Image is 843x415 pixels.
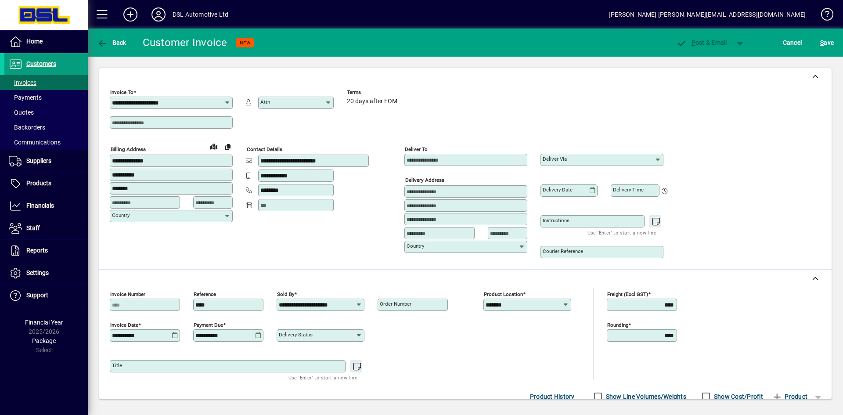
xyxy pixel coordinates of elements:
mat-label: Order number [380,301,411,307]
a: Payments [4,90,88,105]
mat-label: Rounding [607,322,628,328]
mat-label: Payment due [194,322,223,328]
a: Reports [4,240,88,262]
a: Home [4,31,88,53]
span: P [692,39,695,46]
mat-hint: Use 'Enter' to start a new line [288,372,357,383]
mat-label: Delivery status [279,332,313,338]
span: NEW [240,40,251,46]
div: Customer Invoice [143,36,227,50]
mat-label: Deliver via [543,156,567,162]
mat-label: Invoice To [110,89,133,95]
button: Add [116,7,144,22]
mat-label: Title [112,362,122,368]
mat-hint: Use 'Enter' to start a new line [587,227,656,238]
span: Financial Year [25,319,63,326]
button: Save [818,35,836,51]
a: Products [4,173,88,195]
span: ave [820,36,834,50]
app-page-header-button: Back [88,35,136,51]
span: Product [772,390,807,404]
a: Suppliers [4,150,88,172]
span: Support [26,292,48,299]
span: Communications [9,139,61,146]
span: Product History [530,390,575,404]
span: Invoices [9,79,36,86]
a: Settings [4,262,88,284]
a: Invoices [4,75,88,90]
label: Show Cost/Profit [712,392,763,401]
button: Post & Email [672,35,731,51]
span: Financials [26,202,54,209]
span: Products [26,180,51,187]
span: Suppliers [26,157,51,164]
span: S [820,39,824,46]
mat-label: Courier Reference [543,248,583,254]
mat-label: Country [407,243,424,249]
mat-label: Sold by [277,291,294,297]
div: [PERSON_NAME] [PERSON_NAME][EMAIL_ADDRESS][DOMAIN_NAME] [609,7,806,22]
mat-label: Reference [194,291,216,297]
span: Backorders [9,124,45,131]
span: Package [32,337,56,344]
mat-label: Country [112,212,130,218]
mat-label: Delivery date [543,187,573,193]
span: Reports [26,247,48,254]
mat-label: Attn [260,99,270,105]
mat-label: Freight (excl GST) [607,291,648,297]
button: Product [767,389,812,404]
mat-label: Delivery time [613,187,644,193]
a: View on map [207,139,221,153]
span: Staff [26,224,40,231]
span: Cancel [783,36,802,50]
mat-label: Deliver To [405,146,428,152]
a: Quotes [4,105,88,120]
span: Quotes [9,109,34,116]
a: Financials [4,195,88,217]
button: Copy to Delivery address [221,140,235,154]
button: Cancel [781,35,804,51]
span: ost & Email [676,39,727,46]
span: Home [26,38,43,45]
mat-label: Instructions [543,217,569,224]
a: Communications [4,135,88,150]
mat-label: Invoice date [110,322,138,328]
div: DSL Automotive Ltd [173,7,228,22]
a: Staff [4,217,88,239]
a: Knowledge Base [814,2,832,30]
button: Profile [144,7,173,22]
span: Payments [9,94,42,101]
span: Settings [26,269,49,276]
a: Backorders [4,120,88,135]
span: Terms [347,90,400,95]
a: Support [4,285,88,307]
mat-label: Invoice number [110,291,145,297]
button: Back [95,35,129,51]
label: Show Line Volumes/Weights [604,392,686,401]
span: Customers [26,60,56,67]
span: Back [97,39,126,46]
span: 20 days after EOM [347,98,397,105]
button: Product History [526,389,578,404]
mat-label: Product location [484,291,523,297]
